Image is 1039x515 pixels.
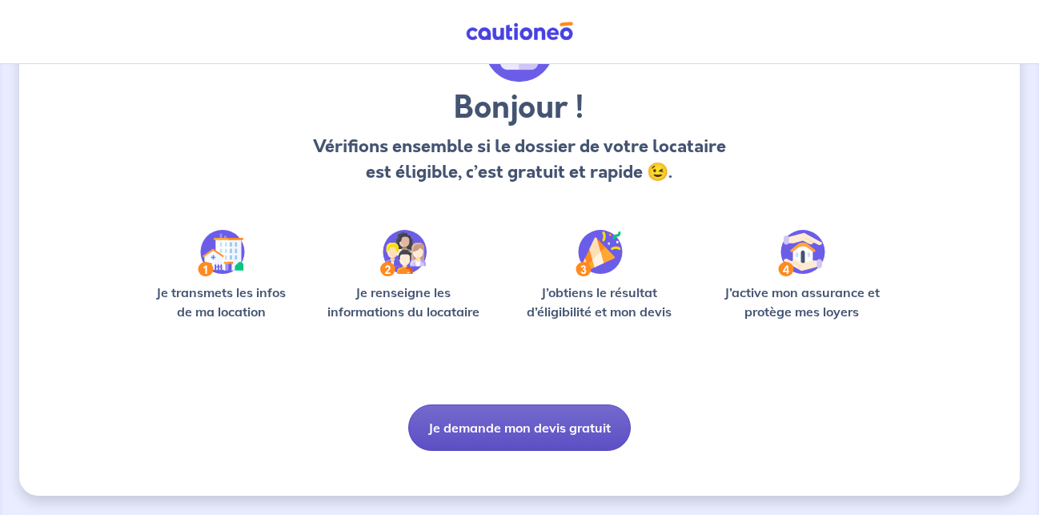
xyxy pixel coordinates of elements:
p: Je renseigne les informations du locataire [320,283,486,321]
p: J’active mon assurance et protège mes loyers [712,283,892,321]
img: /static/c0a346edaed446bb123850d2d04ad552/Step-2.svg [380,230,427,276]
h3: Bonjour ! [308,89,730,127]
p: Je transmets les infos de ma location [147,283,295,321]
p: J’obtiens le résultat d’éligibilité et mon devis [512,283,687,321]
img: Cautioneo [459,22,580,42]
img: /static/90a569abe86eec82015bcaae536bd8e6/Step-1.svg [198,230,245,276]
img: /static/bfff1cf634d835d9112899e6a3df1a5d/Step-4.svg [778,230,825,276]
img: /static/f3e743aab9439237c3e2196e4328bba9/Step-3.svg [576,230,623,276]
p: Vérifions ensemble si le dossier de votre locataire est éligible, c’est gratuit et rapide 😉. [308,134,730,185]
button: Je demande mon devis gratuit [408,404,631,451]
